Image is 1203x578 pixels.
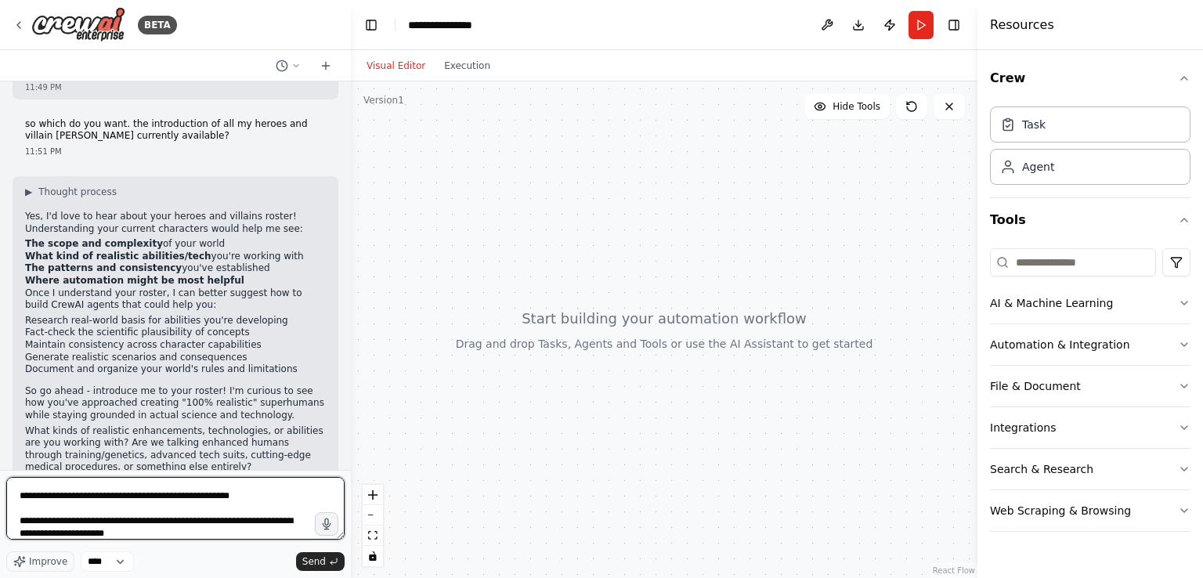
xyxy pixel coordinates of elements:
[269,56,307,75] button: Switch to previous chat
[363,485,383,505] button: zoom in
[25,315,326,327] li: Research real-world basis for abilities you're developing
[990,449,1190,489] button: Search & Research
[990,366,1190,406] button: File & Document
[363,526,383,546] button: fit view
[296,552,345,571] button: Send
[25,118,326,143] p: so which do you want. the introduction of all my heroes and villain [PERSON_NAME] currently avail...
[990,16,1054,34] h4: Resources
[25,275,244,286] strong: Where automation might be most helpful
[6,551,74,572] button: Improve
[25,238,326,251] li: of your world
[25,352,326,364] li: Generate realistic scenarios and consequences
[25,81,326,93] div: 11:49 PM
[990,100,1190,197] div: Crew
[990,283,1190,323] button: AI & Machine Learning
[833,100,880,113] span: Hide Tools
[357,56,435,75] button: Visual Editor
[1022,117,1046,132] div: Task
[25,211,326,235] p: Yes, I'd love to hear about your heroes and villains roster! Understanding your current character...
[363,485,383,566] div: React Flow controls
[25,186,117,198] button: ▶Thought process
[25,327,326,339] li: Fact-check the scientific plausibility of concepts
[1022,159,1054,175] div: Agent
[302,555,326,568] span: Send
[38,186,117,198] span: Thought process
[138,16,177,34] div: BETA
[360,14,382,36] button: Hide left sidebar
[25,363,326,376] li: Document and organize your world's rules and limitations
[363,505,383,526] button: zoom out
[25,251,326,263] li: you're working with
[363,546,383,566] button: toggle interactivity
[804,94,890,119] button: Hide Tools
[363,94,404,107] div: Version 1
[408,17,486,33] nav: breadcrumb
[25,262,326,275] li: you've established
[25,186,32,198] span: ▶
[315,512,338,536] button: Click to speak your automation idea
[25,262,182,273] strong: The patterns and consistency
[990,198,1190,242] button: Tools
[313,56,338,75] button: Start a new chat
[435,56,500,75] button: Execution
[25,146,326,157] div: 11:51 PM
[990,324,1190,365] button: Automation & Integration
[990,490,1190,531] button: Web Scraping & Browsing
[990,56,1190,100] button: Crew
[990,242,1190,544] div: Tools
[25,251,211,262] strong: What kind of realistic abilities/tech
[31,7,125,42] img: Logo
[25,287,326,312] p: Once I understand your roster, I can better suggest how to build CrewAI agents that could help you:
[990,407,1190,448] button: Integrations
[943,14,965,36] button: Hide right sidebar
[25,385,326,422] p: So go ahead - introduce me to your roster! I'm curious to see how you've approached creating "100...
[25,339,326,352] li: Maintain consistency across character capabilities
[29,555,67,568] span: Improve
[933,566,975,575] a: React Flow attribution
[25,238,163,249] strong: The scope and complexity
[25,425,326,474] p: What kinds of realistic enhancements, technologies, or abilities are you working with? Are we tal...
